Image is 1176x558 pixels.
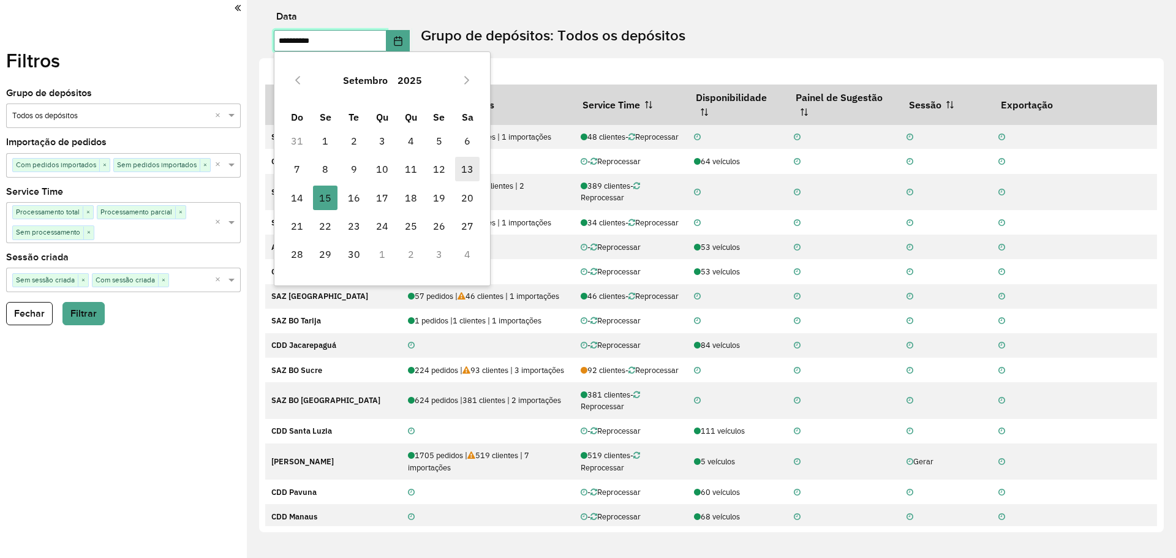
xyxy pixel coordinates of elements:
[581,390,630,400] span: 381 clientes
[998,367,1005,375] i: Não realizada
[396,240,424,268] td: 2
[687,85,787,125] th: Disponibilidade
[587,156,641,167] span: - Reprocessar
[907,219,913,227] i: Não realizada
[340,155,368,183] td: 9
[427,186,451,210] span: 19
[992,85,1158,125] th: Exportação
[288,70,307,90] button: Previous Month
[342,186,366,210] span: 16
[453,127,481,155] td: 6
[998,219,1005,227] i: Não realizada
[311,155,339,183] td: 8
[368,240,396,268] td: 1
[427,214,451,238] span: 26
[694,189,701,197] i: Não realizada
[342,129,366,153] span: 2
[285,214,309,238] span: 21
[581,181,640,203] span: - Reprocessar
[283,240,311,268] td: 28
[215,216,225,229] span: Clear all
[694,134,701,141] i: Não realizada
[581,217,625,228] span: 34 clientes
[396,127,424,155] td: 4
[271,242,318,252] strong: AS - CUIABA
[285,242,309,266] span: 28
[271,365,322,375] strong: SAZ BO Sucre
[265,85,402,125] th: Depósitos
[370,157,394,181] span: 10
[271,132,331,142] strong: SAZ BO Trinidad
[794,489,801,497] i: Não realizada
[425,155,453,183] td: 12
[998,189,1005,197] i: Não realizada
[998,489,1005,497] i: Não realizada
[625,365,679,375] span: - Reprocessar
[794,219,801,227] i: Não realizada
[581,291,625,301] span: 46 clientes
[998,268,1005,276] i: Não realizada
[274,51,491,286] div: Choose Date
[276,9,297,24] label: Data
[587,487,641,497] span: - Reprocessar
[408,513,415,521] i: Não realizada
[794,293,801,301] i: Não realizada
[62,302,105,325] button: Filtrar
[587,426,641,436] span: - Reprocessar
[794,244,801,252] i: Não realizada
[6,135,107,149] label: Importação de pedidos
[376,111,388,123] span: Qu
[271,456,334,467] strong: [PERSON_NAME]
[175,206,186,219] span: ×
[587,340,641,350] span: - Reprocessar
[285,157,309,181] span: 7
[998,513,1005,521] i: Não realizada
[408,364,568,376] div: 224 pedidos | 93 clientes | 3 importações
[408,394,568,406] div: 624 pedidos | 381 clientes | 2 importações
[794,367,801,375] i: Não realizada
[694,156,781,167] div: 64 veículos
[581,428,587,435] i: Não realizada
[291,111,303,123] span: Do
[271,187,324,197] strong: SAZ BO La Paz
[998,244,1005,252] i: Não realizada
[998,158,1005,166] i: Não realizada
[625,291,679,301] span: - Reprocessar
[425,127,453,155] td: 5
[396,155,424,183] td: 11
[396,183,424,211] td: 18
[794,428,801,435] i: Não realizada
[408,450,568,473] div: 1705 pedidos | 519 clientes | 7 importações
[998,342,1005,350] i: Não realizada
[581,181,630,191] span: 389 clientes
[349,111,359,123] span: Te
[694,219,701,227] i: Não realizada
[794,158,801,166] i: Não realizada
[694,397,701,405] i: Não realizada
[399,186,423,210] span: 18
[694,241,781,253] div: 53 veículos
[581,132,625,142] span: 48 clientes
[587,266,641,277] span: - Reprocessar
[311,183,339,211] td: 15
[694,511,781,522] div: 68 veículos
[453,240,481,268] td: 4
[283,155,311,183] td: 7
[313,242,337,266] span: 29
[408,342,415,350] i: Não realizada
[455,186,480,210] span: 20
[455,214,480,238] span: 27
[311,212,339,240] td: 22
[408,315,568,326] div: 1 pedidos | 1 clientes | 1 importações
[794,268,801,276] i: Não realizada
[998,458,1005,466] i: Não realizada
[99,159,110,172] span: ×
[453,155,481,183] td: 13
[907,458,913,466] i: Não realizada
[271,426,332,436] strong: CDD Santa Luzia
[581,450,640,472] span: - Reprocessar
[625,132,679,142] span: - Reprocessar
[907,367,913,375] i: Não realizada
[998,317,1005,325] i: Não realizada
[6,184,63,199] label: Service Time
